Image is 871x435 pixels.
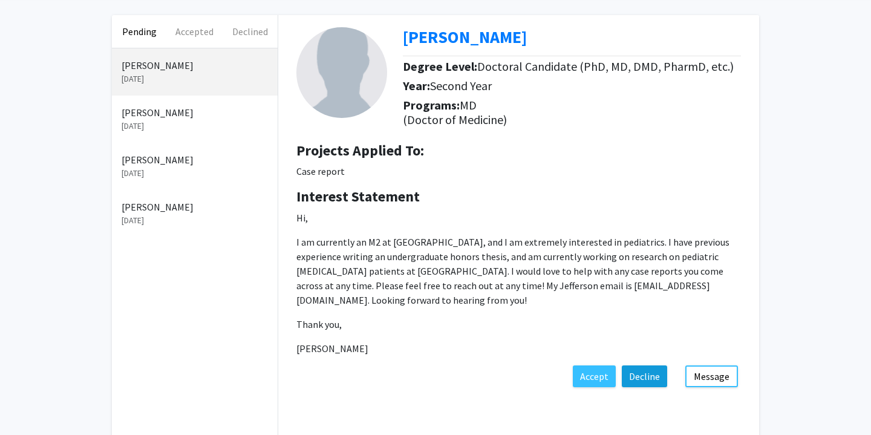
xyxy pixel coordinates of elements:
[122,105,268,120] p: [PERSON_NAME]
[122,167,268,180] p: [DATE]
[122,73,268,85] p: [DATE]
[122,58,268,73] p: [PERSON_NAME]
[296,211,741,225] p: Hi,
[167,15,222,48] button: Accepted
[403,97,460,113] b: Programs:
[296,164,741,178] p: Case report
[9,381,51,426] iframe: Chat
[296,317,741,332] p: Thank you,
[296,235,741,307] p: I am currently an M2 at [GEOGRAPHIC_DATA], and I am extremely interested in pediatrics. I have pr...
[296,341,741,356] p: [PERSON_NAME]
[403,78,430,93] b: Year:
[296,27,387,118] img: Profile Picture
[573,365,616,387] button: Accept
[223,15,278,48] button: Declined
[403,59,477,74] b: Degree Level:
[122,214,268,227] p: [DATE]
[403,26,527,48] b: [PERSON_NAME]
[122,120,268,132] p: [DATE]
[403,97,507,127] span: MD (Doctor of Medicine)
[622,365,667,387] button: Decline
[296,187,420,206] b: Interest Statement
[122,152,268,167] p: [PERSON_NAME]
[403,26,527,48] a: Opens in a new tab
[430,78,492,93] span: Second Year
[112,15,167,48] button: Pending
[296,141,424,160] b: Projects Applied To:
[477,59,734,74] span: Doctoral Candidate (PhD, MD, DMD, PharmD, etc.)
[685,365,738,387] button: Message
[122,200,268,214] p: [PERSON_NAME]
